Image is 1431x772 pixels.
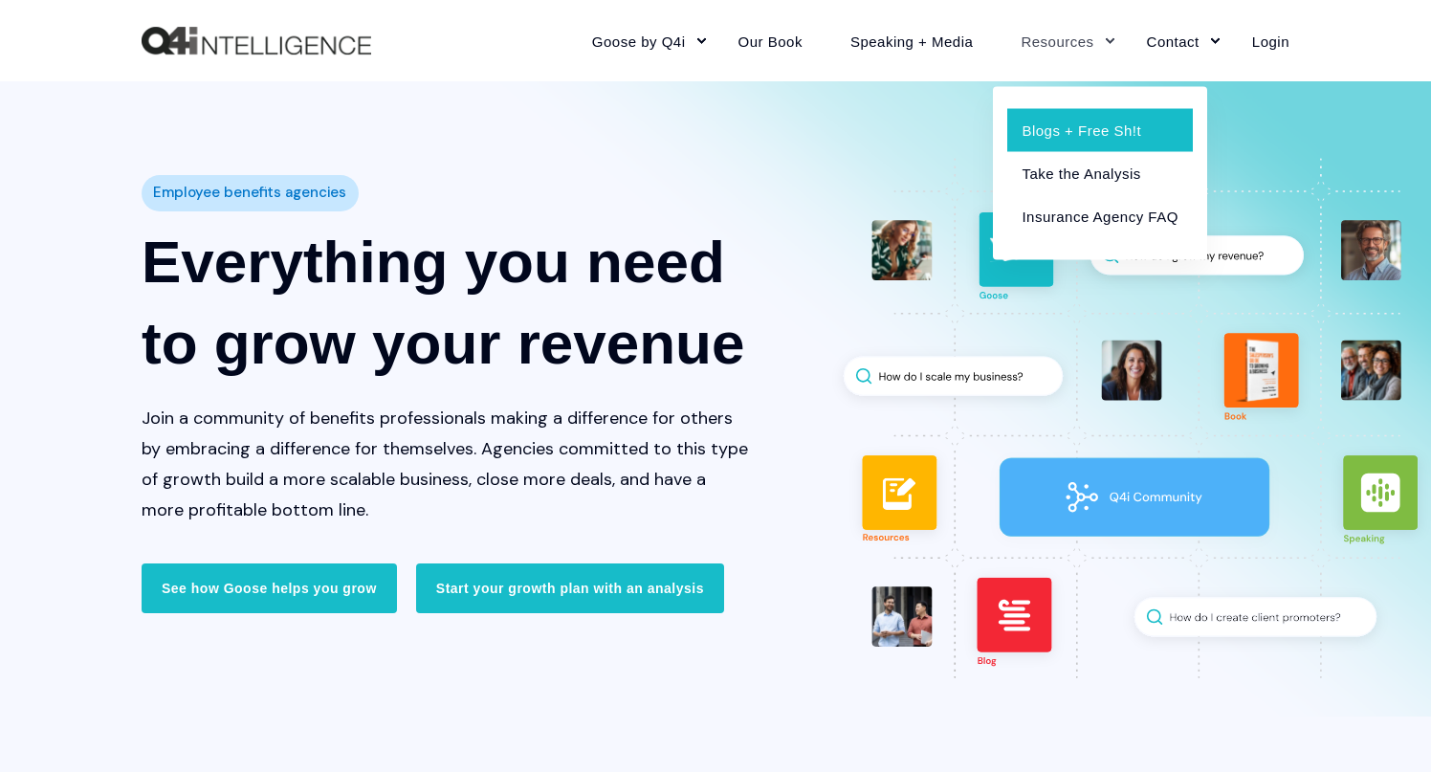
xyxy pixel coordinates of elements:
a: Back to Home [142,27,371,55]
a: Blogs + Free Sh!t [1007,108,1192,151]
a: Take the Analysis [1007,151,1192,194]
span: Employee benefits agencies [153,179,346,207]
a: Start your growth plan with an analysis [416,563,724,613]
img: Q4intelligence, LLC logo [142,27,371,55]
h1: Everything you need to grow your revenue [142,221,750,384]
a: Insurance Agency FAQ [1007,194,1192,237]
p: Join a community of benefits professionals making a difference for others by embracing a differen... [142,403,750,525]
a: See how Goose helps you grow [142,563,397,613]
